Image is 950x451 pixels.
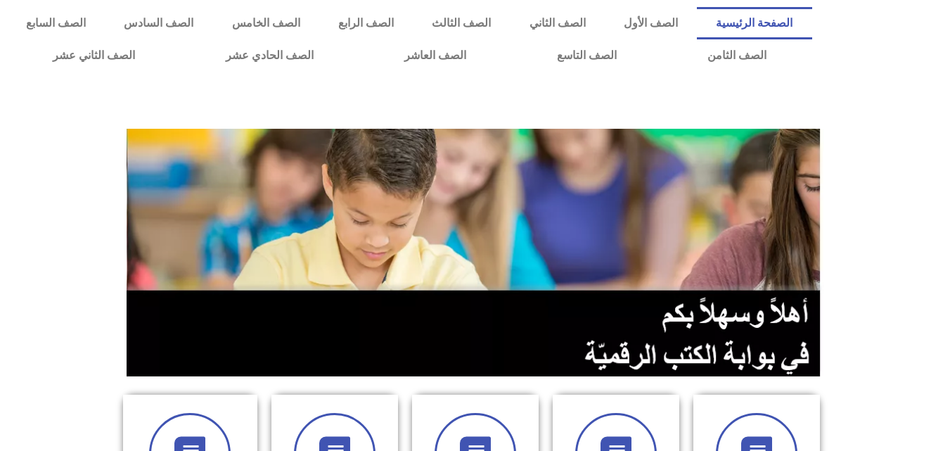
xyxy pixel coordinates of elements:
[105,7,212,39] a: الصف السادس
[605,7,697,39] a: الصف الأول
[359,39,511,72] a: الصف العاشر
[319,7,413,39] a: الصف الرابع
[180,39,359,72] a: الصف الحادي عشر
[7,39,180,72] a: الصف الثاني عشر
[511,39,662,72] a: الصف التاسع
[213,7,319,39] a: الصف الخامس
[7,7,105,39] a: الصف السابع
[697,7,811,39] a: الصفحة الرئيسية
[413,7,510,39] a: الصف الثالث
[662,39,811,72] a: الصف الثامن
[511,7,605,39] a: الصف الثاني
